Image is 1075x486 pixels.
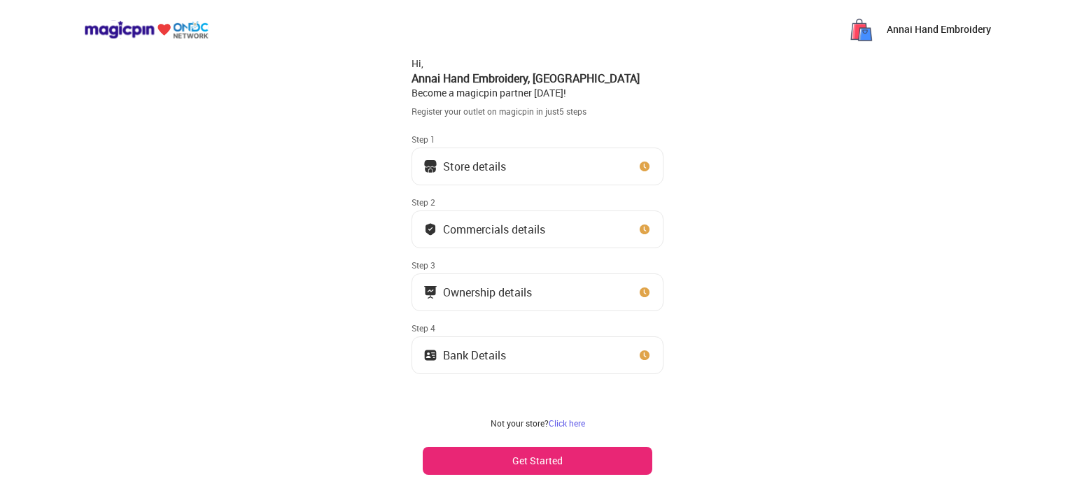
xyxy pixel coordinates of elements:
[423,348,437,362] img: ownership_icon.37569ceb.svg
[423,222,437,236] img: bank_details_tick.fdc3558c.svg
[84,20,209,39] img: ondc-logo-new-small.8a59708e.svg
[638,159,652,173] img: clock_icon_new.67dbf243.svg
[423,447,652,475] button: Get Started
[412,196,663,208] div: Step 2
[412,322,663,334] div: Step 4
[848,15,876,43] img: PH-g96n09aFskHrU9yybL88Q3zUNYijZIRTkmVs5ROI_6hdY0EGCS7JxCQUwo5tYTot2xsgp9XB0NaiXFJDSaokRPrs
[443,163,506,170] div: Store details
[443,289,532,296] div: Ownership details
[412,336,663,374] button: Bank Details
[412,259,663,271] div: Step 3
[491,417,549,429] span: Not your store?
[412,210,663,248] button: Commercials details
[638,285,652,299] img: clock_icon_new.67dbf243.svg
[412,134,663,145] div: Step 1
[638,348,652,362] img: clock_icon_new.67dbf243.svg
[412,148,663,185] button: Store details
[887,22,991,36] p: Annai Hand Embroidery
[638,222,652,236] img: clock_icon_new.67dbf243.svg
[423,159,437,173] img: storeIcon.9b1f7264.svg
[412,273,663,311] button: Ownership details
[443,352,506,359] div: Bank Details
[443,226,545,233] div: Commercials details
[412,57,663,100] div: Hi, Become a magicpin partner [DATE]!
[412,106,663,117] div: Register your outlet on magicpin in just 5 steps
[412,71,663,86] div: Annai Hand Embroidery , [GEOGRAPHIC_DATA]
[423,285,437,299] img: commercials_icon.983f7837.svg
[549,417,585,429] a: Click here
